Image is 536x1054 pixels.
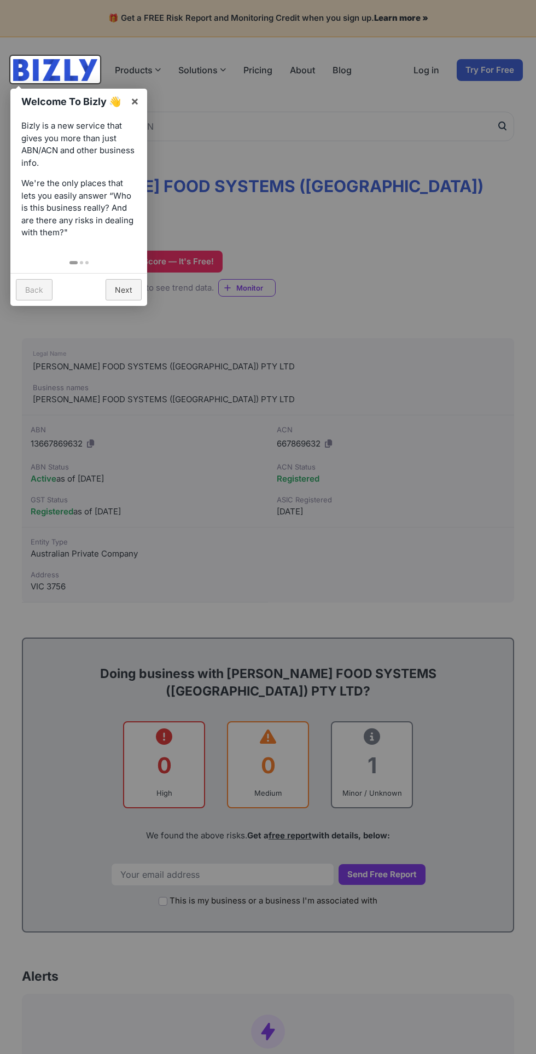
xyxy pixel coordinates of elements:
[123,89,147,113] a: ×
[21,94,125,109] h1: Welcome To Bizly 👋
[106,279,142,300] a: Next
[21,177,136,239] p: We're the only places that lets you easily answer “Who is this business really? And are there any...
[21,120,136,169] p: Bizly is a new service that gives you more than just ABN/ACN and other business info.
[16,279,53,300] a: Back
